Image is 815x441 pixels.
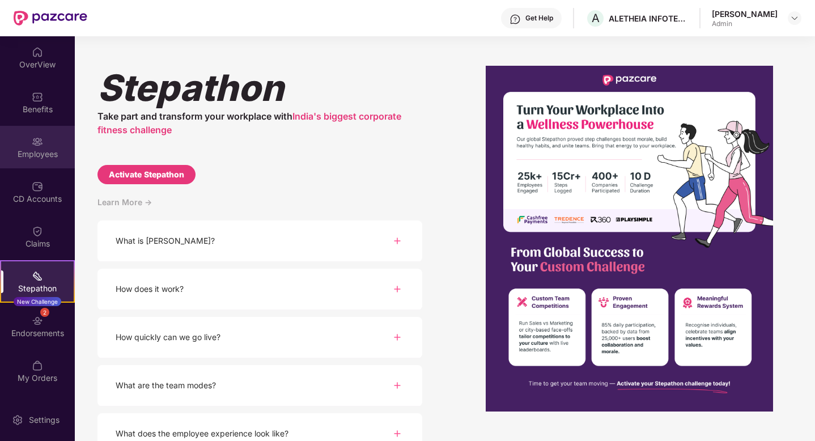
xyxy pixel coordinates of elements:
span: A [592,11,600,25]
div: Get Help [525,14,553,23]
img: svg+xml;base64,PHN2ZyBpZD0iRHJvcGRvd24tMzJ4MzIiIHhtbG5zPSJodHRwOi8vd3d3LnczLm9yZy8yMDAwL3N2ZyIgd2... [790,14,799,23]
img: svg+xml;base64,PHN2ZyBpZD0iRW5kb3JzZW1lbnRzIiB4bWxucz0iaHR0cDovL3d3dy53My5vcmcvMjAwMC9zdmciIHdpZH... [32,315,43,326]
div: Admin [712,19,778,28]
img: svg+xml;base64,PHN2ZyBpZD0iRW1wbG95ZWVzIiB4bWxucz0iaHR0cDovL3d3dy53My5vcmcvMjAwMC9zdmciIHdpZHRoPS... [32,136,43,147]
div: [PERSON_NAME] [712,9,778,19]
div: Stepathon [1,283,74,294]
div: How quickly can we go live? [116,331,220,344]
div: What is [PERSON_NAME]? [116,235,215,247]
div: What are the team modes? [116,379,216,392]
img: svg+xml;base64,PHN2ZyBpZD0iUGx1cy0zMngzMiIgeG1sbnM9Imh0dHA6Ly93d3cudzMub3JnLzIwMDAvc3ZnIiB3aWR0aD... [390,234,404,248]
img: svg+xml;base64,PHN2ZyBpZD0iUGx1cy0zMngzMiIgeG1sbnM9Imh0dHA6Ly93d3cudzMub3JnLzIwMDAvc3ZnIiB3aWR0aD... [390,427,404,440]
div: How does it work? [116,283,184,295]
img: svg+xml;base64,PHN2ZyBpZD0iQ0RfQWNjb3VudHMiIGRhdGEtbmFtZT0iQ0QgQWNjb3VudHMiIHhtbG5zPSJodHRwOi8vd3... [32,181,43,192]
img: svg+xml;base64,PHN2ZyBpZD0iU2V0dGluZy0yMHgyMCIgeG1sbnM9Imh0dHA6Ly93d3cudzMub3JnLzIwMDAvc3ZnIiB3aW... [12,414,23,426]
div: Activate Stepathon [109,168,184,181]
img: svg+xml;base64,PHN2ZyBpZD0iUGx1cy0zMngzMiIgeG1sbnM9Imh0dHA6Ly93d3cudzMub3JnLzIwMDAvc3ZnIiB3aWR0aD... [390,330,404,344]
div: Stepathon [97,66,422,109]
img: svg+xml;base64,PHN2ZyBpZD0iUGx1cy0zMngzMiIgeG1sbnM9Imh0dHA6Ly93d3cudzMub3JnLzIwMDAvc3ZnIiB3aWR0aD... [390,379,404,392]
div: ALETHEIA INFOTECH PRIVATE LIMITED [609,13,688,24]
div: Settings [26,414,63,426]
img: svg+xml;base64,PHN2ZyBpZD0iSG9tZSIgeG1sbnM9Imh0dHA6Ly93d3cudzMub3JnLzIwMDAvc3ZnIiB3aWR0aD0iMjAiIG... [32,46,43,58]
img: svg+xml;base64,PHN2ZyB4bWxucz0iaHR0cDovL3d3dy53My5vcmcvMjAwMC9zdmciIHdpZHRoPSIyMSIgaGVpZ2h0PSIyMC... [32,270,43,282]
div: New Challenge [14,297,61,306]
div: What does the employee experience look like? [116,427,288,440]
img: svg+xml;base64,PHN2ZyBpZD0iTXlfT3JkZXJzIiBkYXRhLW5hbWU9Ik15IE9yZGVycyIgeG1sbnM9Imh0dHA6Ly93d3cudz... [32,360,43,371]
img: svg+xml;base64,PHN2ZyBpZD0iQmVuZWZpdHMiIHhtbG5zPSJodHRwOi8vd3d3LnczLm9yZy8yMDAwL3N2ZyIgd2lkdGg9Ij... [32,91,43,103]
div: 2 [40,308,49,317]
div: Take part and transform your workplace with [97,109,422,137]
img: svg+xml;base64,PHN2ZyBpZD0iSGVscC0zMngzMiIgeG1sbnM9Imh0dHA6Ly93d3cudzMub3JnLzIwMDAvc3ZnIiB3aWR0aD... [510,14,521,25]
div: Learn More -> [97,196,422,220]
img: New Pazcare Logo [14,11,87,26]
img: svg+xml;base64,PHN2ZyBpZD0iUGx1cy0zMngzMiIgeG1sbnM9Imh0dHA6Ly93d3cudzMub3JnLzIwMDAvc3ZnIiB3aWR0aD... [390,282,404,296]
img: svg+xml;base64,PHN2ZyBpZD0iQ2xhaW0iIHhtbG5zPSJodHRwOi8vd3d3LnczLm9yZy8yMDAwL3N2ZyIgd2lkdGg9IjIwIi... [32,226,43,237]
